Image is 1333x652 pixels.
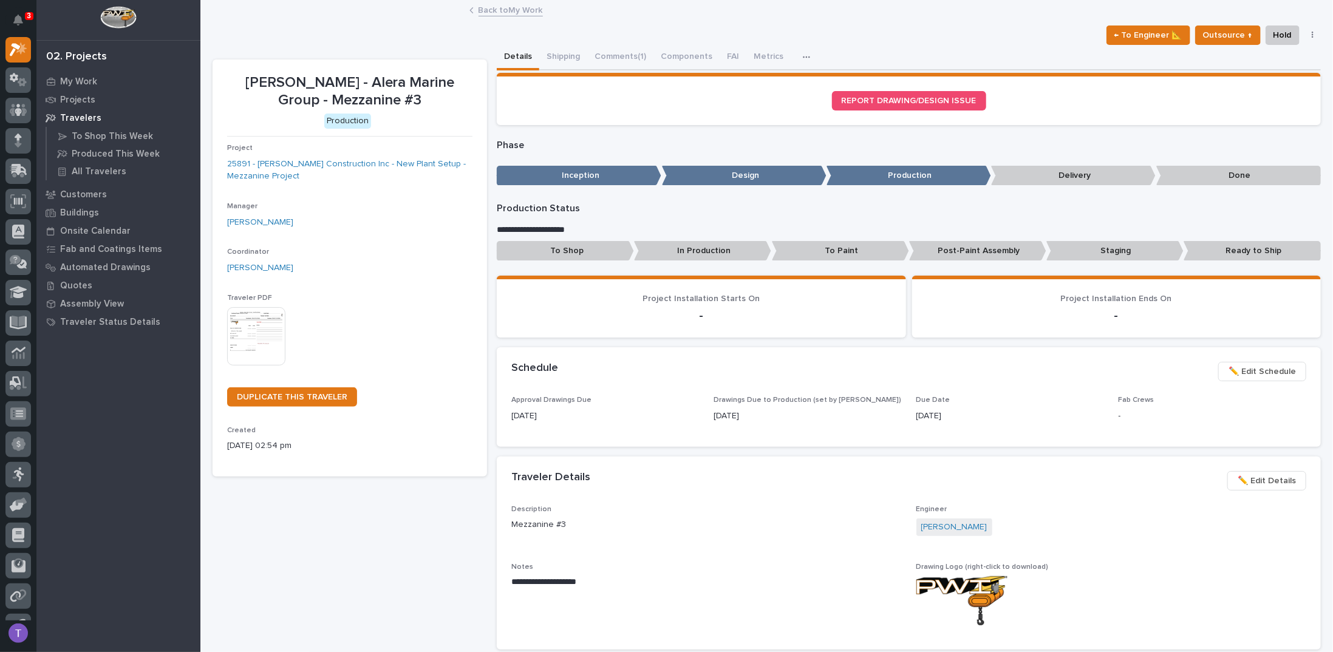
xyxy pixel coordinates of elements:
p: Done [1156,166,1321,186]
p: [DATE] [916,410,1104,423]
p: Travelers [60,113,101,124]
button: ← To Engineer 📐 [1106,25,1190,45]
span: Outsource ↑ [1203,28,1253,42]
p: - [511,308,891,323]
p: Mezzanine #3 [511,518,901,531]
p: Design [662,166,827,186]
span: ✏️ Edit Details [1238,474,1296,488]
img: Workspace Logo [100,6,136,29]
a: Customers [36,185,200,203]
p: All Travelers [72,166,126,177]
p: Production [827,166,991,186]
button: Comments (1) [587,45,653,70]
button: Notifications [5,7,31,33]
a: Travelers [36,109,200,127]
div: Notifications3 [15,15,31,34]
p: Automated Drawings [60,262,151,273]
a: Fab and Coatings Items [36,240,200,258]
a: [PERSON_NAME] [921,521,987,534]
span: Drawing Logo (right-click to download) [916,563,1049,571]
button: Components [653,45,720,70]
a: All Travelers [47,163,200,180]
p: [DATE] [714,410,901,423]
p: Projects [60,95,95,106]
a: Quotes [36,276,200,294]
span: Description [511,506,551,513]
a: [PERSON_NAME] [227,262,293,274]
span: Fab Crews [1119,396,1154,404]
span: Manager [227,203,257,210]
button: users-avatar [5,620,31,646]
a: [PERSON_NAME] [227,216,293,229]
span: Traveler PDF [227,294,272,302]
button: ✏️ Edit Schedule [1218,362,1306,381]
p: Phase [497,140,1321,151]
h2: Schedule [511,362,558,375]
button: Hold [1266,25,1300,45]
span: Notes [511,563,533,571]
p: Quotes [60,280,92,291]
span: Project [227,144,253,152]
span: DUPLICATE THIS TRAVELER [237,393,347,401]
a: Traveler Status Details [36,313,200,331]
a: Projects [36,90,200,109]
button: Outsource ↑ [1195,25,1261,45]
img: _UKOIYQtXg_fHNWh1inNqu_oPB9-q7FeV8w_g4ZAsjM [916,576,1007,625]
p: Traveler Status Details [60,317,160,328]
a: Automated Drawings [36,258,200,276]
p: Delivery [991,166,1156,186]
p: [PERSON_NAME] - Alera Marine Group - Mezzanine #3 [227,74,472,109]
span: ← To Engineer 📐 [1114,28,1182,42]
p: Fab and Coatings Items [60,244,162,255]
a: Onsite Calendar [36,222,200,240]
a: Produced This Week [47,145,200,162]
a: My Work [36,72,200,90]
p: [DATE] [511,410,699,423]
p: - [927,308,1306,323]
button: FAI [720,45,746,70]
span: Hold [1273,28,1292,42]
span: Created [227,427,256,434]
span: Coordinator [227,248,269,256]
p: - [1119,410,1306,423]
p: Inception [497,166,661,186]
p: To Paint [772,241,909,261]
p: To Shop This Week [72,131,153,142]
p: Production Status [497,203,1321,214]
a: REPORT DRAWING/DESIGN ISSUE [832,91,986,110]
a: 25891 - [PERSON_NAME] Construction Inc - New Plant Setup - Mezzanine Project [227,158,472,183]
span: Engineer [916,506,947,513]
p: In Production [634,241,771,261]
p: To Shop [497,241,634,261]
span: Approval Drawings Due [511,396,591,404]
a: Buildings [36,203,200,222]
span: Due Date [916,396,950,404]
a: Back toMy Work [479,2,543,16]
button: Details [497,45,539,70]
div: 02. Projects [46,50,107,64]
a: To Shop This Week [47,127,200,144]
p: Onsite Calendar [60,226,131,237]
div: Production [324,114,371,129]
span: REPORT DRAWING/DESIGN ISSUE [842,97,977,105]
span: Project Installation Starts On [643,294,760,303]
button: Metrics [746,45,791,70]
p: Staging [1046,241,1184,261]
p: Post-Paint Assembly [909,241,1046,261]
p: Produced This Week [72,149,160,160]
p: 3 [27,12,31,20]
p: My Work [60,76,97,87]
span: ✏️ Edit Schedule [1229,364,1296,379]
a: Assembly View [36,294,200,313]
span: Project Installation Ends On [1061,294,1172,303]
span: Drawings Due to Production (set by [PERSON_NAME]) [714,396,901,404]
p: Customers [60,189,107,200]
button: ✏️ Edit Details [1227,471,1306,491]
a: DUPLICATE THIS TRAVELER [227,387,357,407]
p: [DATE] 02:54 pm [227,440,472,452]
h2: Traveler Details [511,471,590,484]
p: Buildings [60,208,99,219]
p: Ready to Ship [1184,241,1321,261]
button: Shipping [539,45,587,70]
p: Assembly View [60,299,124,310]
